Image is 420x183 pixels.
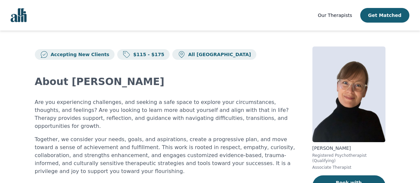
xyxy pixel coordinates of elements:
p: Accepting New Clients [48,51,110,58]
span: Our Therapists [318,13,352,18]
p: Are you experiencing challenges, and seeking a safe space to explore your circumstances, thoughts... [35,98,296,130]
p: Registered Psychotherapist (Qualifying) [312,153,385,163]
p: Associate Therapist [312,165,385,170]
p: All [GEOGRAPHIC_DATA] [186,51,251,58]
button: Get Matched [360,8,409,23]
a: Our Therapists [318,11,352,19]
h2: About [PERSON_NAME] [35,76,296,88]
p: $115 - $175 [130,51,164,58]
img: alli logo [11,8,27,22]
img: Angela_Earl [312,46,385,142]
p: Together, we consider your needs, goals, and aspirations, create a progressive plan, and move tow... [35,136,296,175]
p: [PERSON_NAME] [312,145,385,151]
